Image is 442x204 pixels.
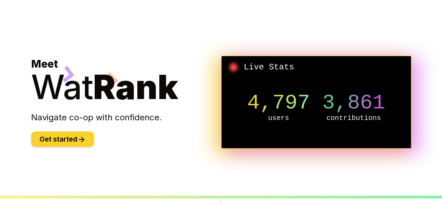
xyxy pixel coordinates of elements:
span: Wat [31,67,93,107]
p: contributions [316,113,391,123]
h1: Meet [31,58,221,104]
button: Get started [31,131,94,147]
span: Rank [93,67,178,107]
p: 4,797 [241,92,316,113]
p: 3,861 [316,92,391,113]
h2: Live Stats [227,62,405,73]
a: Get started [31,136,94,143]
p: Navigate co-op with confidence. [31,112,221,123]
p: users [241,113,316,123]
